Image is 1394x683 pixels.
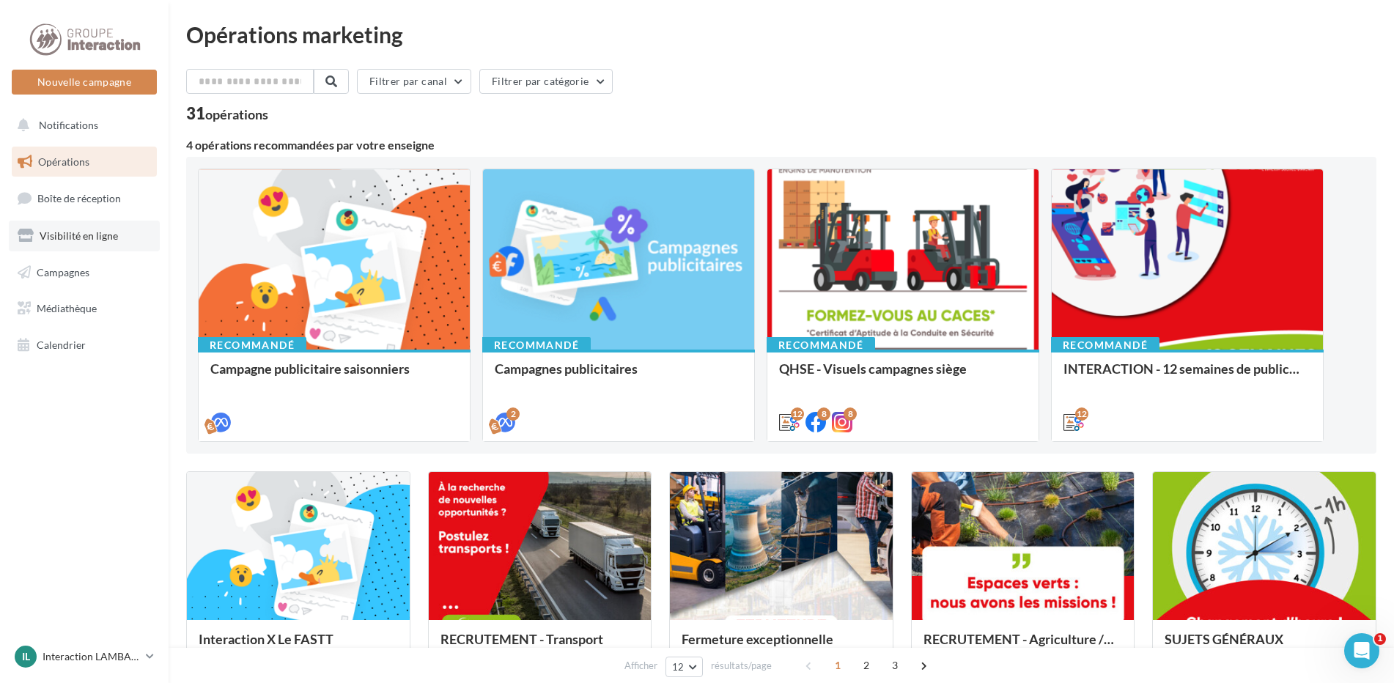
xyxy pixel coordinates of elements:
[40,229,118,242] span: Visibilité en ligne
[357,69,471,94] button: Filtrer par canal
[479,69,613,94] button: Filtrer par catégorie
[826,654,849,677] span: 1
[9,182,160,214] a: Boîte de réception
[9,221,160,251] a: Visibilité en ligne
[37,302,97,314] span: Médiathèque
[1374,633,1386,645] span: 1
[767,337,875,353] div: Recommandé
[22,649,30,664] span: IL
[37,192,121,204] span: Boîte de réception
[38,155,89,168] span: Opérations
[817,407,830,421] div: 8
[186,106,268,122] div: 31
[672,661,685,673] span: 12
[883,654,907,677] span: 3
[199,632,398,661] div: Interaction X Le FASTT
[39,119,98,131] span: Notifications
[9,257,160,288] a: Campagnes
[9,293,160,324] a: Médiathèque
[682,632,881,661] div: Fermeture exceptionnelle
[37,339,86,351] span: Calendrier
[9,147,160,177] a: Opérations
[711,659,772,673] span: résultats/page
[205,108,268,121] div: opérations
[506,407,520,421] div: 2
[12,643,157,671] a: IL Interaction LAMBALLE
[844,407,857,421] div: 8
[1063,361,1311,391] div: INTERACTION - 12 semaines de publication
[791,407,804,421] div: 12
[9,110,154,141] button: Notifications
[665,657,703,677] button: 12
[186,139,1376,151] div: 4 opérations recommandées par votre enseigne
[37,265,89,278] span: Campagnes
[12,70,157,95] button: Nouvelle campagne
[9,330,160,361] a: Calendrier
[440,632,640,661] div: RECRUTEMENT - Transport
[1075,407,1088,421] div: 12
[624,659,657,673] span: Afficher
[198,337,306,353] div: Recommandé
[482,337,591,353] div: Recommandé
[779,361,1027,391] div: QHSE - Visuels campagnes siège
[186,23,1376,45] div: Opérations marketing
[1165,632,1364,661] div: SUJETS GÉNÉRAUX
[855,654,878,677] span: 2
[1344,633,1379,668] iframe: Intercom live chat
[495,361,742,391] div: Campagnes publicitaires
[1051,337,1159,353] div: Recommandé
[43,649,140,664] p: Interaction LAMBALLE
[923,632,1123,661] div: RECRUTEMENT - Agriculture / Espaces verts
[210,361,458,391] div: Campagne publicitaire saisonniers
